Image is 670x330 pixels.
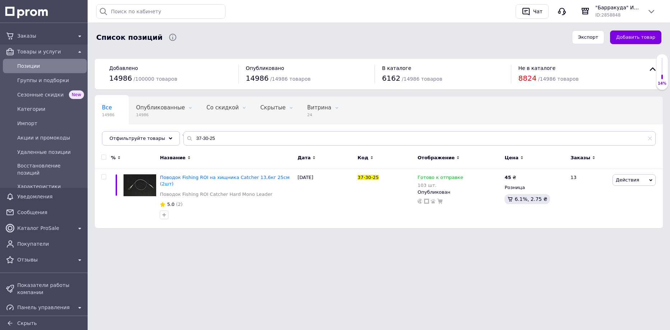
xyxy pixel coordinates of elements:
div: С заниженной ценой, Опубликованные [95,124,192,151]
button: Добавить товар [610,30,661,44]
span: / 14986 товаров [402,76,442,82]
span: 14986 [102,112,115,118]
span: Товары и услуги [17,48,73,55]
span: Действия [616,177,639,183]
span: Категории [17,105,84,113]
span: Восстановление позиций [17,162,84,176]
span: Группы и подборки [17,77,84,84]
span: Опубликованные [136,104,185,111]
span: Готово к отправке [418,175,463,182]
div: 13 [566,169,611,228]
span: С заниженной ценой, Оп... [102,132,178,138]
span: ID: 2858848 [595,13,620,18]
span: В каталоге [382,65,411,71]
span: Каталог ProSale [17,225,73,232]
span: 6.1%, 2.75 ₴ [515,196,547,202]
img: Поводок Fishing ROI на хищника Catcher 13,6кг 25см (2шт) [124,174,156,196]
span: Характеристики [17,183,84,190]
span: Не в каталоге [518,65,556,71]
span: 14986 [246,74,269,82]
span: Сообщения [17,209,84,216]
a: Поводок Fishing ROI на хищника Catcher 13,6кг 25см (2шт) [160,175,289,187]
span: 24 [307,112,331,118]
span: Дата [298,155,311,161]
div: Розница [504,184,564,191]
span: Удаленные позиции [17,148,84,156]
div: ₴ [504,174,516,181]
span: Позиции [17,62,84,70]
span: Все [102,104,112,111]
span: Скрытые [260,104,286,111]
span: Опубликовано [246,65,284,71]
input: Поиск по названию позиции, артикулу и поисковым запросам [183,131,656,146]
span: "Барракуда" Интернет-магазин [595,4,641,11]
span: / 100000 товаров [134,76,177,82]
div: Опубликован [418,189,501,195]
span: New [69,90,84,99]
span: Скрыть [17,320,37,326]
span: Импорт [17,120,84,127]
span: 14986 [109,74,132,82]
span: Отзывы [17,256,73,263]
span: (2) [176,202,182,207]
span: Отфильтруйте товары [110,136,165,141]
span: 14986 [136,112,185,118]
div: [DATE] [296,169,356,228]
span: Цена [504,155,518,161]
span: Витрина [307,104,331,111]
button: Экспорт [572,30,604,44]
span: / 14986 товаров [270,76,311,82]
span: Показатели работы компании [17,282,84,296]
span: 5.0 [167,202,175,207]
span: 37-30-25 [358,175,379,180]
span: Добавлено [109,65,138,71]
span: Название [160,155,185,161]
div: 14% [656,81,668,86]
span: Заказы [17,32,73,39]
span: 8824 [518,74,537,82]
span: Список позиций [96,32,163,43]
span: Панель управления [17,304,73,311]
button: Чат [516,4,549,19]
input: Поиск по кабинету [96,4,225,19]
span: Сезонные скидки [17,91,66,98]
span: Код [358,155,368,161]
span: Со скидкой [206,104,239,111]
span: Уведомления [17,193,84,200]
span: / 14986 товаров [538,76,579,82]
span: Заказы [571,155,590,161]
div: Чат [532,6,544,17]
div: 103 шт. [418,183,463,188]
span: Акции и промокоды [17,134,84,141]
b: 45 [504,175,511,180]
span: Покупатели [17,240,84,247]
a: Поводок Fishing ROI Catcher Hard Mono Leader [160,191,272,198]
span: Отображение [418,155,455,161]
span: 6162 [382,74,400,82]
span: % [111,155,116,161]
